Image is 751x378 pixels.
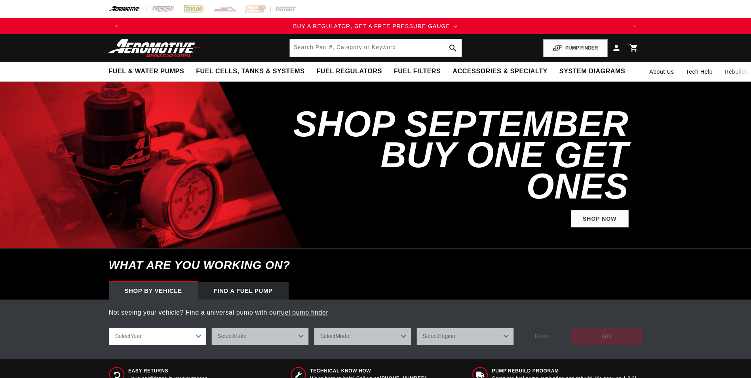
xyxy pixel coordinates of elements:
button: search button [444,39,462,57]
span: Fuel Regulators [316,67,382,76]
summary: Accessories & Specialty [447,62,553,81]
span: BUY A REGULATOR, GET A FREE PRESSURE GAUGE [293,23,450,29]
button: Translation missing: en.sections.announcements.previous_announcement [109,18,125,34]
slideshow-component: Translation missing: en.sections.announcements.announcement_bar [89,18,662,34]
summary: Tech Help [680,62,719,81]
div: 1 of 4 [125,22,627,31]
span: Fuel Cells, Tanks & Systems [196,67,304,76]
h6: What are you working on? [89,248,662,282]
div: Announcement [125,22,627,31]
span: Rebuilds [724,67,748,76]
select: Engine [416,328,514,345]
a: fuel pump finder [279,309,328,316]
p: Not seeing your vehicle? Find a universal pump with our [109,307,643,318]
span: About Us [649,69,674,75]
summary: Fuel Cells, Tanks & Systems [190,62,310,81]
div: Find a Fuel Pump [198,282,289,300]
span: Fuel Filters [394,67,441,76]
a: Shop Now [571,210,629,228]
button: Translation missing: en.sections.announcements.next_announcement [627,18,643,34]
span: Easy Returns [128,368,209,374]
a: About Us [643,62,680,81]
summary: System Diagrams [553,62,631,81]
summary: Fuel Filters [388,62,447,81]
span: System Diagrams [559,67,625,76]
select: Make [211,328,309,345]
span: Tech Help [686,67,713,76]
span: Accessories & Specialty [453,67,548,76]
a: BUY A REGULATOR, GET A FREE PRESSURE GAUGE [125,22,627,31]
summary: Fuel & Water Pumps [103,62,190,81]
h2: SHOP SEPTEMBER BUY ONE GET ONES [290,109,629,202]
summary: Fuel Regulators [310,62,388,81]
input: Search by Part Number, Category or Keyword [290,39,462,57]
select: Model [314,328,411,345]
span: Pump Rebuild program [492,368,637,374]
span: Technical Know How [310,368,426,374]
div: Shop by vehicle [109,282,198,300]
span: Fuel & Water Pumps [109,67,184,76]
img: Aeromotive [106,39,205,57]
button: PUMP FINDER [543,39,607,57]
select: Year [109,328,206,345]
